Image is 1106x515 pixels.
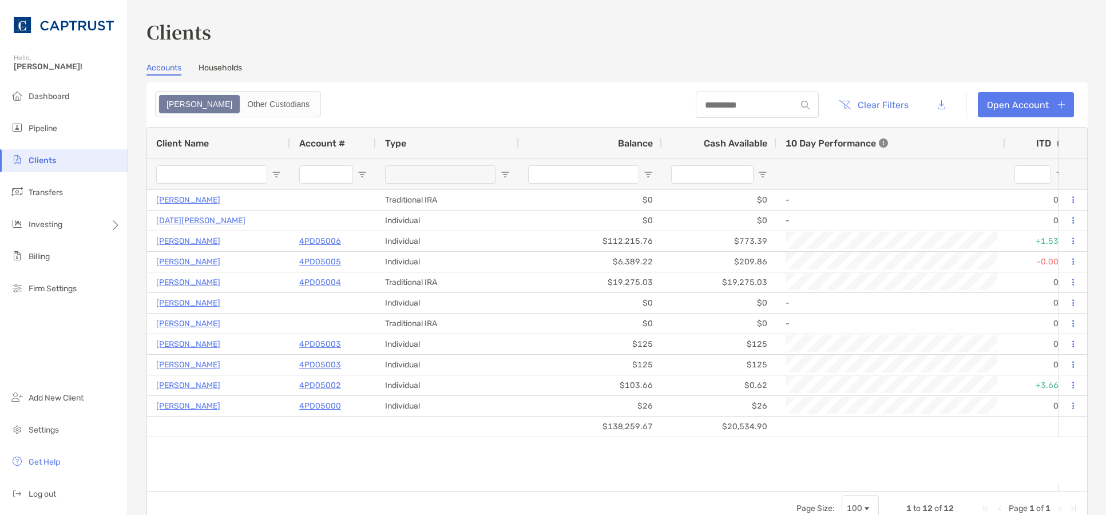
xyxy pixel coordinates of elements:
[29,92,69,101] span: Dashboard
[519,314,662,334] div: $0
[1029,504,1034,513] span: 1
[662,211,776,231] div: $0
[786,211,996,230] div: -
[299,378,341,393] a: 4PD05002
[981,504,990,513] div: First Page
[1055,504,1064,513] div: Next Page
[299,358,341,372] a: 4PD05003
[146,18,1088,45] h3: Clients
[10,390,24,404] img: add_new_client icon
[1036,504,1044,513] span: of
[156,378,220,393] a: [PERSON_NAME]
[1005,252,1074,272] div: -0.00%
[156,255,220,269] p: [PERSON_NAME]
[10,486,24,500] img: logout icon
[299,138,345,149] span: Account #
[1005,355,1074,375] div: 0%
[156,316,220,331] a: [PERSON_NAME]
[519,272,662,292] div: $19,275.03
[155,91,321,117] div: segmented control
[156,234,220,248] a: [PERSON_NAME]
[10,217,24,231] img: investing icon
[519,211,662,231] div: $0
[519,334,662,354] div: $125
[272,170,281,179] button: Open Filter Menu
[786,294,996,312] div: -
[10,454,24,468] img: get-help icon
[376,293,519,313] div: Individual
[156,138,209,149] span: Client Name
[830,92,917,117] button: Clear Filters
[1014,165,1051,184] input: ITD Filter Input
[160,96,239,112] div: Zoe
[519,231,662,251] div: $112,215.76
[156,193,220,207] a: [PERSON_NAME]
[29,284,77,294] span: Firm Settings
[519,417,662,437] div: $138,259.67
[1036,138,1065,149] div: ITD
[1005,231,1074,251] div: +1.53%
[662,375,776,395] div: $0.62
[156,165,267,184] input: Client Name Filter Input
[1005,314,1074,334] div: 0%
[14,62,121,72] span: [PERSON_NAME]!
[199,63,242,76] a: Households
[29,425,59,435] span: Settings
[10,121,24,134] img: pipeline icon
[1005,293,1074,313] div: 0%
[376,231,519,251] div: Individual
[644,170,653,179] button: Open Filter Menu
[786,314,996,333] div: -
[704,138,767,149] span: Cash Available
[10,249,24,263] img: billing icon
[847,504,862,513] div: 100
[786,128,888,159] div: 10 Day Performance
[376,314,519,334] div: Traditional IRA
[299,255,341,269] a: 4PD05005
[376,355,519,375] div: Individual
[662,190,776,210] div: $0
[618,138,653,149] span: Balance
[906,504,911,513] span: 1
[146,63,181,76] a: Accounts
[299,234,341,248] p: 4PD05006
[519,252,662,272] div: $6,389.22
[10,89,24,102] img: dashboard icon
[1005,272,1074,292] div: 0%
[299,399,341,413] a: 4PD05000
[156,275,220,290] a: [PERSON_NAME]
[662,396,776,416] div: $26
[29,124,57,133] span: Pipeline
[385,138,406,149] span: Type
[934,504,942,513] span: of
[995,504,1004,513] div: Previous Page
[29,156,56,165] span: Clients
[29,220,62,229] span: Investing
[801,101,810,109] img: input icon
[519,190,662,210] div: $0
[10,422,24,436] img: settings icon
[501,170,510,179] button: Open Filter Menu
[299,337,341,351] p: 4PD05003
[528,165,639,184] input: Balance Filter Input
[922,504,933,513] span: 12
[662,355,776,375] div: $125
[376,190,519,210] div: Traditional IRA
[299,275,341,290] a: 4PD05004
[29,252,50,262] span: Billing
[376,334,519,354] div: Individual
[519,293,662,313] div: $0
[156,399,220,413] a: [PERSON_NAME]
[376,252,519,272] div: Individual
[10,185,24,199] img: transfers icon
[156,213,245,228] p: [DATE][PERSON_NAME]
[662,231,776,251] div: $773.39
